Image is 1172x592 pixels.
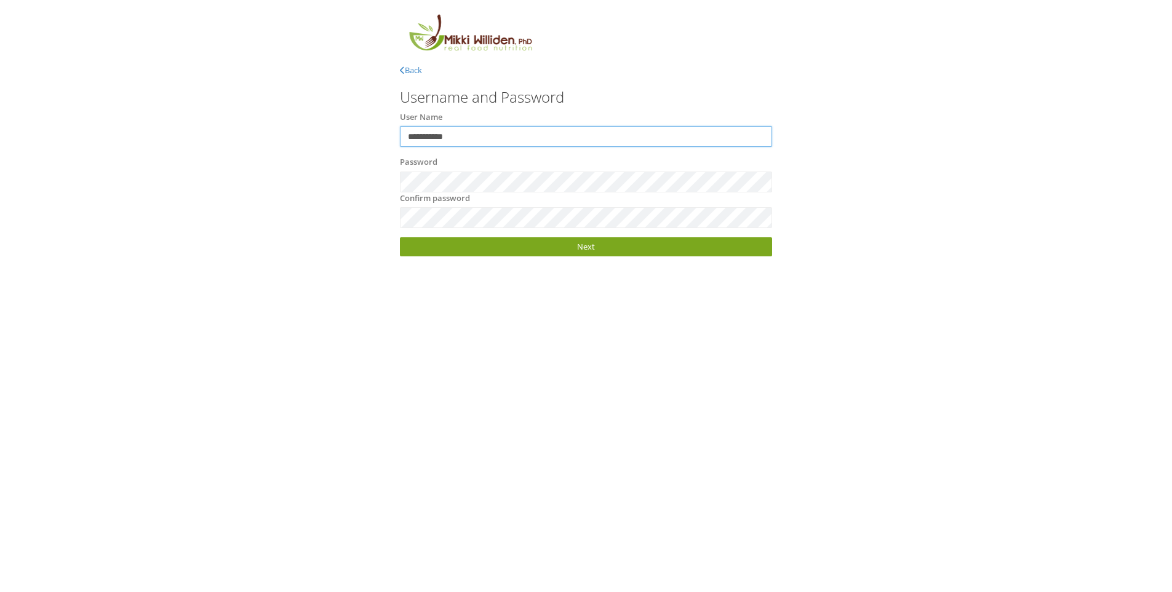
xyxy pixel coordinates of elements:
a: Back [400,65,422,76]
img: MikkiLogoMain.png [400,12,540,58]
label: Password [400,156,437,168]
label: User Name [400,111,442,124]
a: Next [400,237,772,256]
label: Confirm password [400,192,470,205]
h3: Username and Password [400,89,772,105]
